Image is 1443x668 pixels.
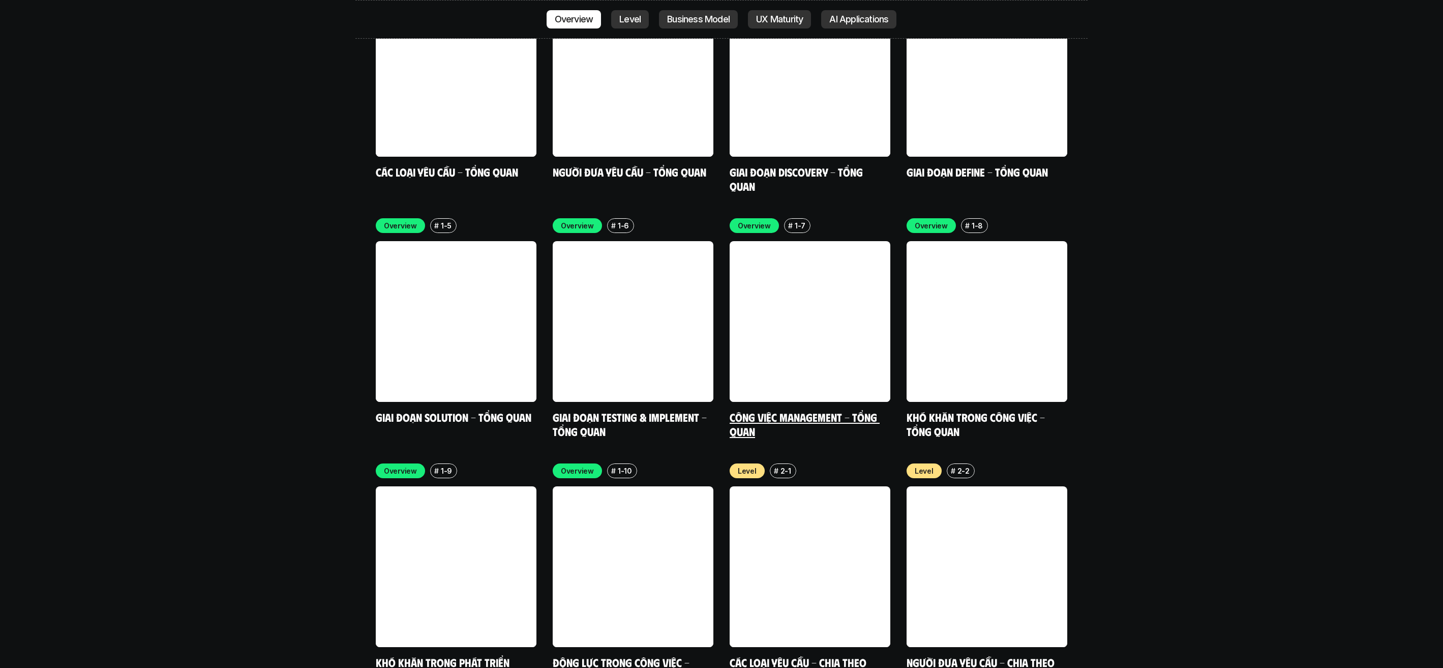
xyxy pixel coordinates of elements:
h6: # [965,222,970,229]
a: Overview [547,10,602,28]
p: 2-2 [957,466,970,476]
h6: # [611,467,616,475]
p: 1-9 [441,466,452,476]
a: Giai đoạn Define - Tổng quan [907,165,1048,179]
p: 1-10 [618,466,632,476]
p: Overview [915,220,948,231]
p: 1-8 [972,220,983,231]
p: 2-1 [780,466,791,476]
h6: # [434,222,439,229]
p: Level [738,466,757,476]
h6: # [951,467,955,475]
h6: # [434,467,439,475]
p: Overview [561,466,594,476]
a: Các loại yêu cầu - Tổng quan [376,165,518,179]
p: 1-7 [795,220,805,231]
a: Người đưa yêu cầu - Tổng quan [553,165,706,179]
a: Giai đoạn Discovery - Tổng quan [730,165,865,193]
h6: # [611,222,616,229]
p: Level [915,466,934,476]
p: 1-6 [618,220,629,231]
p: 1-5 [441,220,452,231]
a: Giai đoạn Testing & Implement - Tổng quan [553,410,709,438]
a: Khó khăn trong công việc - Tổng quan [907,410,1047,438]
h6: # [788,222,793,229]
h6: # [774,467,778,475]
p: Overview [384,466,417,476]
p: Overview [561,220,594,231]
a: Giai đoạn Solution - Tổng quan [376,410,531,424]
p: Overview [738,220,771,231]
p: Overview [384,220,417,231]
a: Công việc Management - Tổng quan [730,410,880,438]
